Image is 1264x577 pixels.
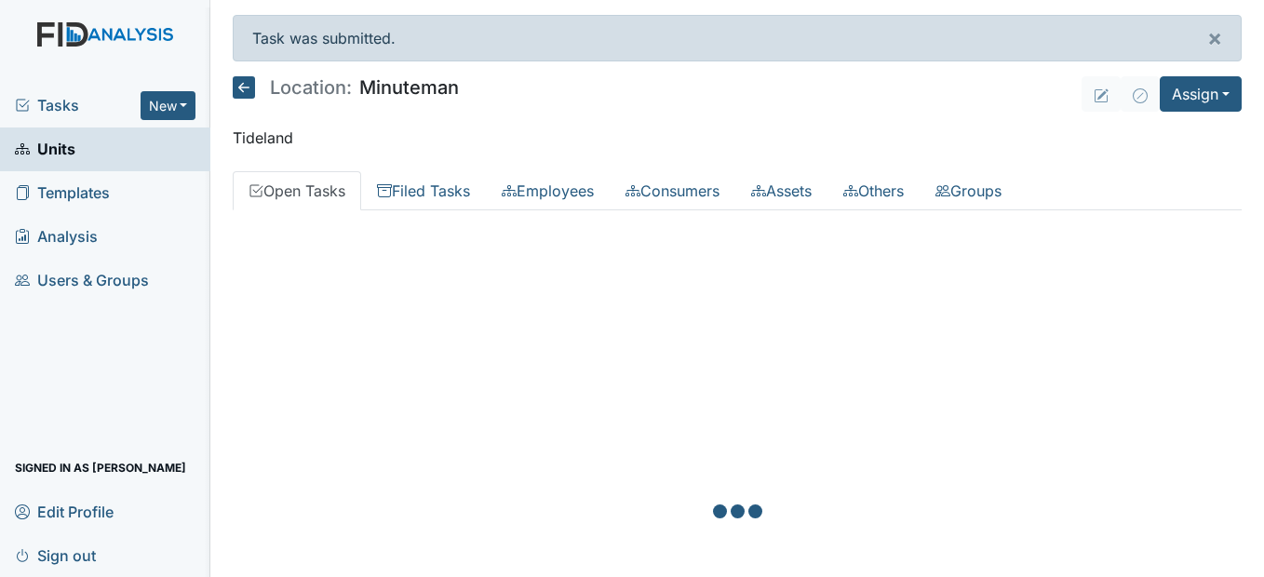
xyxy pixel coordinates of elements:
[610,171,735,210] a: Consumers
[1160,76,1242,112] button: Assign
[486,171,610,210] a: Employees
[15,541,96,570] span: Sign out
[233,127,1242,149] p: Tideland
[15,222,98,251] span: Analysis
[15,453,186,482] span: Signed in as [PERSON_NAME]
[233,15,1242,61] div: Task was submitted.
[827,171,920,210] a: Others
[233,171,361,210] a: Open Tasks
[15,497,114,526] span: Edit Profile
[15,135,75,164] span: Units
[270,78,352,97] span: Location:
[15,179,110,208] span: Templates
[1189,16,1241,60] button: ×
[920,171,1017,210] a: Groups
[1207,24,1222,51] span: ×
[233,76,459,99] h5: Minuteman
[15,266,149,295] span: Users & Groups
[15,94,141,116] a: Tasks
[361,171,486,210] a: Filed Tasks
[735,171,827,210] a: Assets
[141,91,196,120] button: New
